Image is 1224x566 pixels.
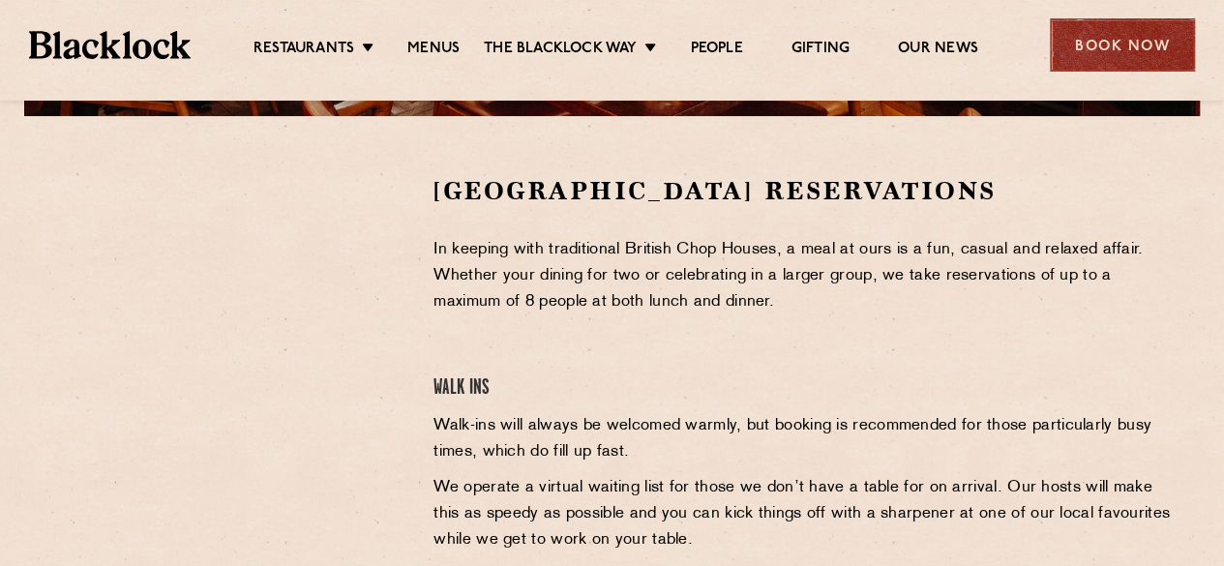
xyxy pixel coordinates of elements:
p: Walk-ins will always be welcomed warmly, but booking is recommended for those particularly busy t... [433,413,1176,465]
p: In keeping with traditional British Chop Houses, a meal at ours is a fun, casual and relaxed affa... [433,237,1176,315]
a: Our News [898,40,978,61]
h4: Walk Ins [433,375,1176,402]
a: Menus [407,40,460,61]
a: People [690,40,742,61]
a: The Blacklock Way [484,40,637,61]
a: Restaurants [254,40,354,61]
iframe: OpenTable make booking widget [118,174,335,465]
div: Book Now [1050,18,1195,72]
a: Gifting [791,40,850,61]
h2: [GEOGRAPHIC_DATA] Reservations [433,174,1176,208]
p: We operate a virtual waiting list for those we don’t have a table for on arrival. Our hosts will ... [433,475,1176,553]
img: BL_Textured_Logo-footer-cropped.svg [29,31,191,58]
